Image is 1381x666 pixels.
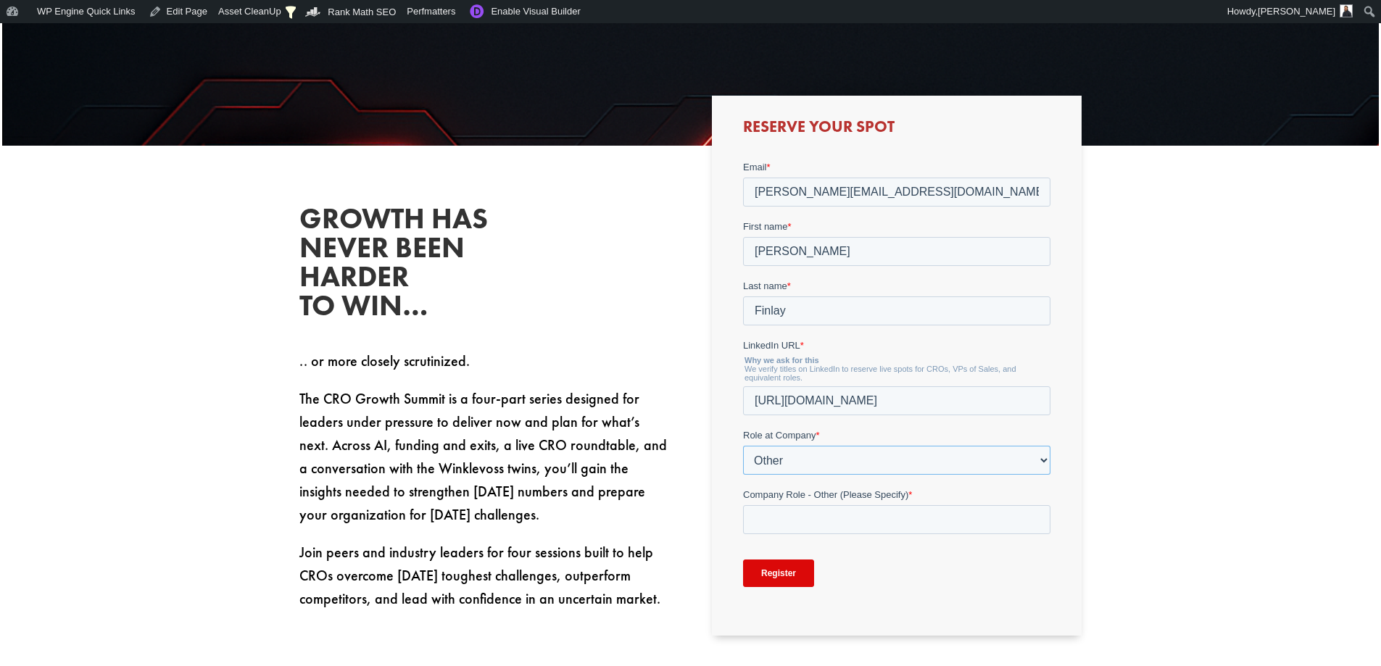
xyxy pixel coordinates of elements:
[160,93,244,102] div: Keywords by Traffic
[38,38,159,49] div: Domain: [DOMAIN_NAME]
[299,204,517,328] h2: Growth has never been harder to win…
[39,91,51,103] img: tab_domain_overview_orange.svg
[299,389,667,524] span: The CRO Growth Summit is a four-part series designed for leaders under pressure to deliver now an...
[41,23,71,35] div: v 4.0.25
[144,91,156,103] img: tab_keywords_by_traffic_grey.svg
[743,119,1050,142] h3: Reserve Your Spot
[328,7,396,17] span: Rank Math SEO
[743,160,1050,612] iframe: Form 0
[299,351,470,370] span: .. or more closely scrutinized.
[23,38,35,49] img: website_grey.svg
[1258,6,1335,17] span: [PERSON_NAME]
[299,543,660,608] span: Join peers and industry leaders for four sessions built to help CROs overcome [DATE] toughest cha...
[23,23,35,35] img: logo_orange.svg
[55,93,130,102] div: Domain Overview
